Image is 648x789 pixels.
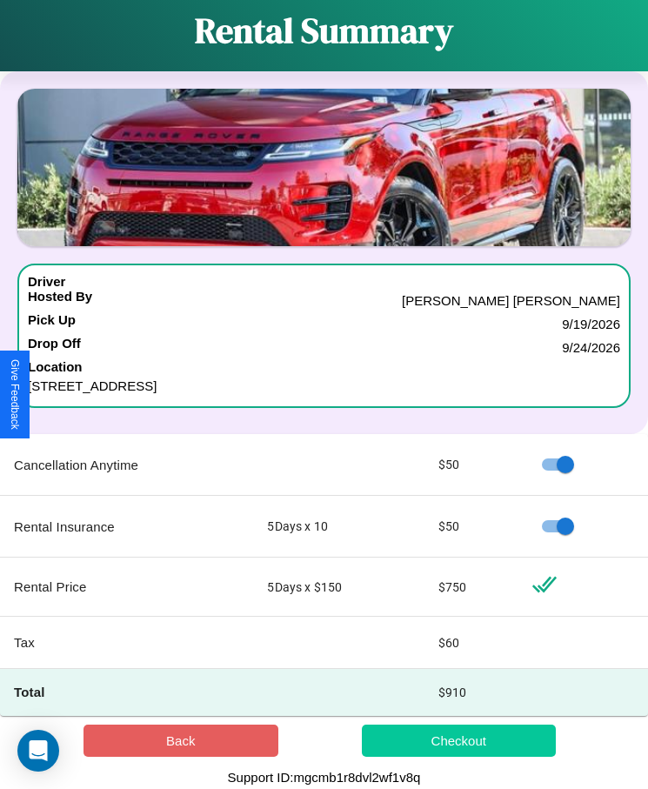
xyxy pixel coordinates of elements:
[362,725,557,757] button: Checkout
[9,359,21,430] div: Give Feedback
[14,575,239,598] p: Rental Price
[14,515,239,538] p: Rental Insurance
[562,336,620,359] p: 9 / 24 / 2026
[28,336,81,359] h4: Drop Off
[253,558,424,617] td: 5 Days x $ 150
[424,669,518,716] td: $ 910
[14,683,239,701] h4: Total
[424,496,518,558] td: $ 50
[424,434,518,496] td: $ 50
[195,7,453,54] h1: Rental Summary
[28,289,92,312] h4: Hosted By
[84,725,278,757] button: Back
[228,766,421,789] p: Support ID: mgcmb1r8dvl2wf1v8q
[28,312,76,336] h4: Pick Up
[424,617,518,669] td: $ 60
[14,631,239,654] p: Tax
[562,312,620,336] p: 9 / 19 / 2026
[28,274,65,289] h4: Driver
[28,359,620,374] h4: Location
[402,289,620,312] p: [PERSON_NAME] [PERSON_NAME]
[28,374,620,398] p: [STREET_ADDRESS]
[17,730,59,772] div: Open Intercom Messenger
[14,453,239,477] p: Cancellation Anytime
[253,496,424,558] td: 5 Days x 10
[424,558,518,617] td: $ 750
